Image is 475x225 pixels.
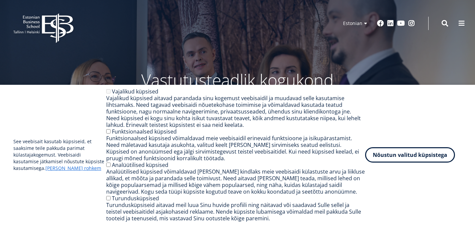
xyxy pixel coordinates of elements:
a: Youtube [397,20,405,27]
div: Funktsionaalsed küpsised võimaldavad meie veebisaidil erinevaid funktsioone ja isikupärastamist. ... [106,135,365,162]
div: Vajalikud küpsised aitavad parandada sinu kogemust veebisaidil ja muudavad selle kasutamise lihts... [106,95,365,128]
a: [PERSON_NAME] rohkem [45,165,101,172]
div: Analüütilised küpsised võimaldavad [PERSON_NAME] kindlaks meie veebisaidi külastuste arvu ja liik... [106,168,365,195]
label: Funktsionaalsed küpsised [112,128,177,135]
div: Turundusküpsiseid aitavad meil luua Sinu huvide profiili ning näitavad või saadavad Sulle sellel ... [106,202,365,222]
p: See veebisait kasutab küpsiseid, et saaksime teile pakkuda parimat külastajakogemust. Veebisaidi ... [13,138,106,172]
p: Vastutusteadlik kogukond [60,70,415,90]
label: Analüütilised küpsised [112,161,168,169]
button: Nõustun valitud küpsistega [365,147,455,163]
a: Linkedin [387,20,394,27]
a: Instagram [408,20,415,27]
label: Turundusküpsised [112,195,159,202]
a: Facebook [377,20,384,27]
label: Vajalikud küpsised [112,88,158,95]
